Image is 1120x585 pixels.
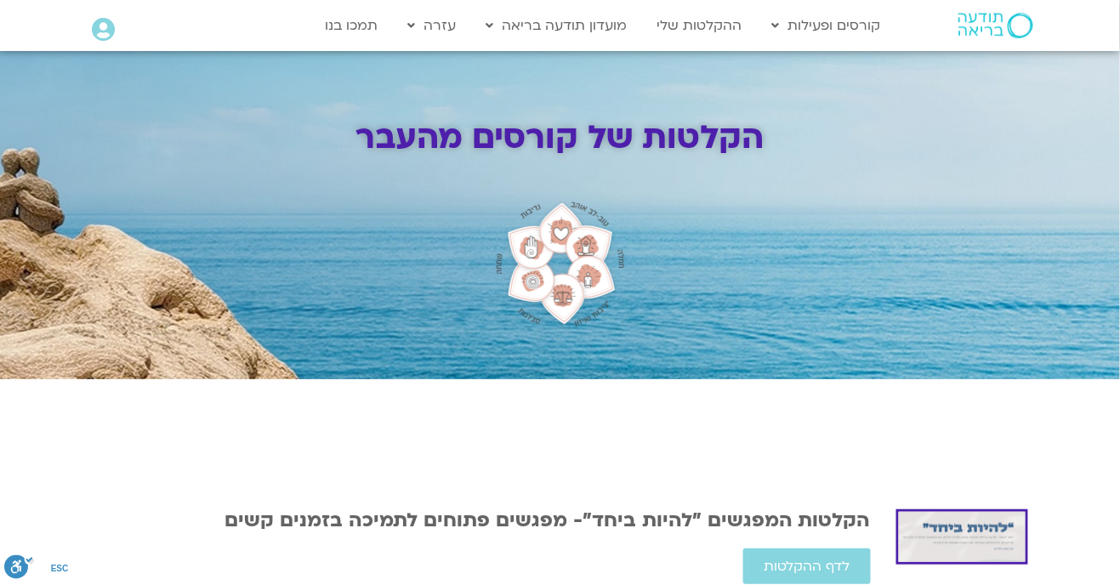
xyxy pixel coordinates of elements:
[399,9,464,42] a: עזרה
[93,509,871,531] h2: הקלטות המפגשים "להיות ביחד"- מפגשים פתוחים לתמיכה בזמנים קשים
[648,9,750,42] a: ההקלטות שלי
[316,9,386,42] a: תמכו בנו
[477,9,635,42] a: מועדון תודעה בריאה
[156,119,964,156] h2: הקלטות של קורסים מהעבר
[763,9,889,42] a: קורסים ופעילות
[764,559,850,574] span: לדף ההקלטות
[958,13,1033,38] img: תודעה בריאה
[743,548,871,584] a: לדף ההקלטות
